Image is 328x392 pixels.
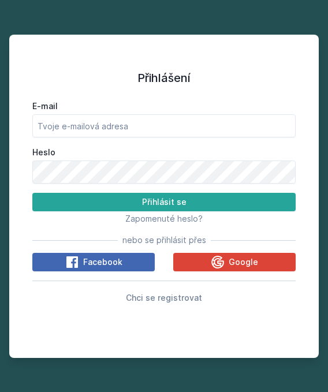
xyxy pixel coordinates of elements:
span: Chci se registrovat [126,293,202,303]
button: Chci se registrovat [126,290,202,304]
label: E-mail [32,100,296,112]
input: Tvoje e-mailová adresa [32,114,296,137]
label: Heslo [32,147,296,158]
span: Google [229,256,258,268]
button: Přihlásit se [32,193,296,211]
button: Facebook [32,253,155,271]
span: nebo se přihlásit přes [122,234,206,246]
span: Facebook [83,256,122,268]
h1: Přihlášení [32,69,296,87]
span: Zapomenuté heslo? [125,214,203,223]
button: Google [173,253,296,271]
